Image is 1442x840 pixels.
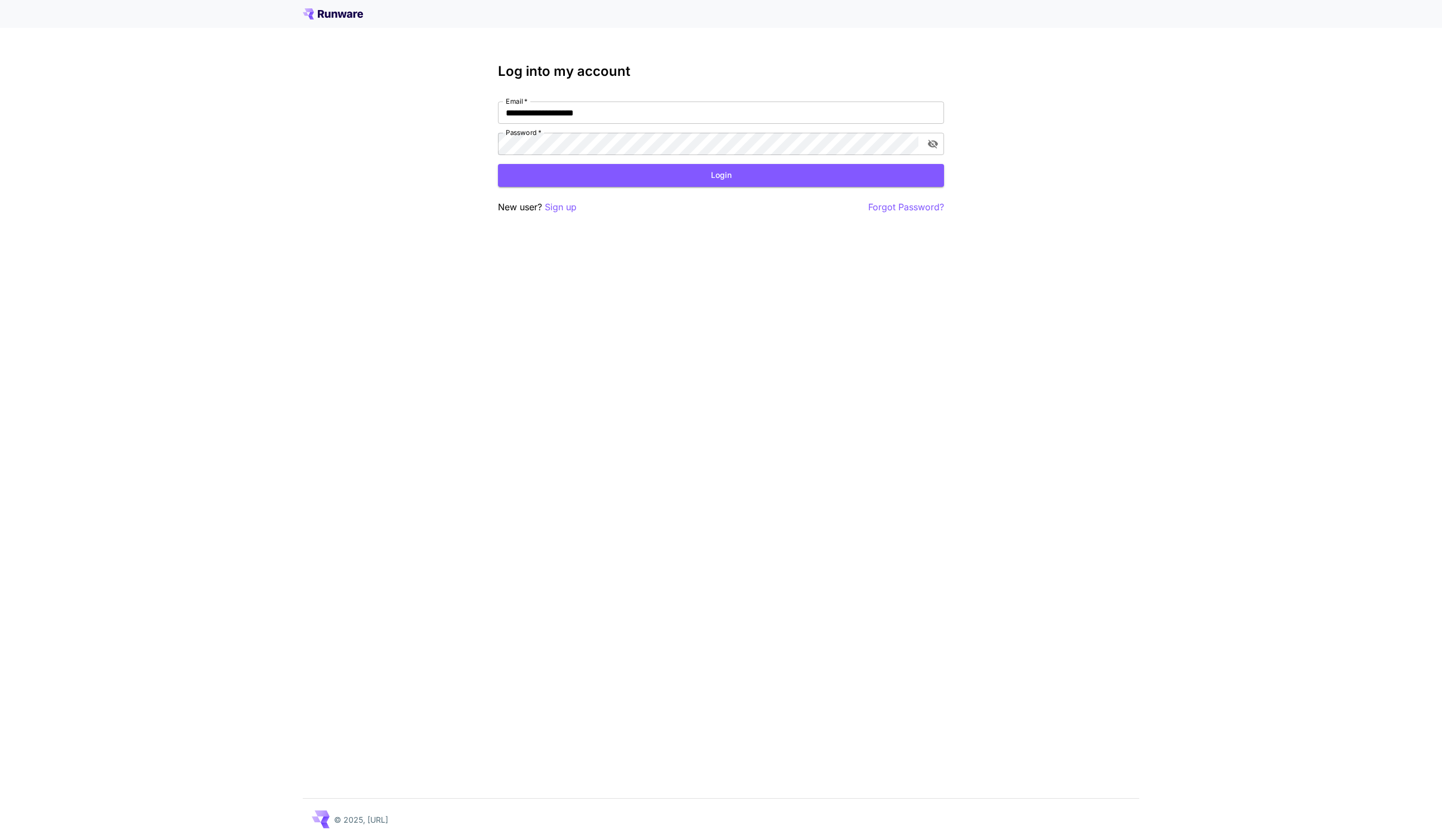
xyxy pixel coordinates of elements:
[334,814,388,825] p: © 2025, [URL]
[506,128,541,137] label: Password
[498,64,944,79] h3: Log into my account
[923,134,943,154] button: toggle password visibility
[545,200,577,214] button: Sign up
[498,164,944,187] button: Login
[506,96,528,106] label: Email
[868,200,944,214] button: Forgot Password?
[498,200,577,214] p: New user?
